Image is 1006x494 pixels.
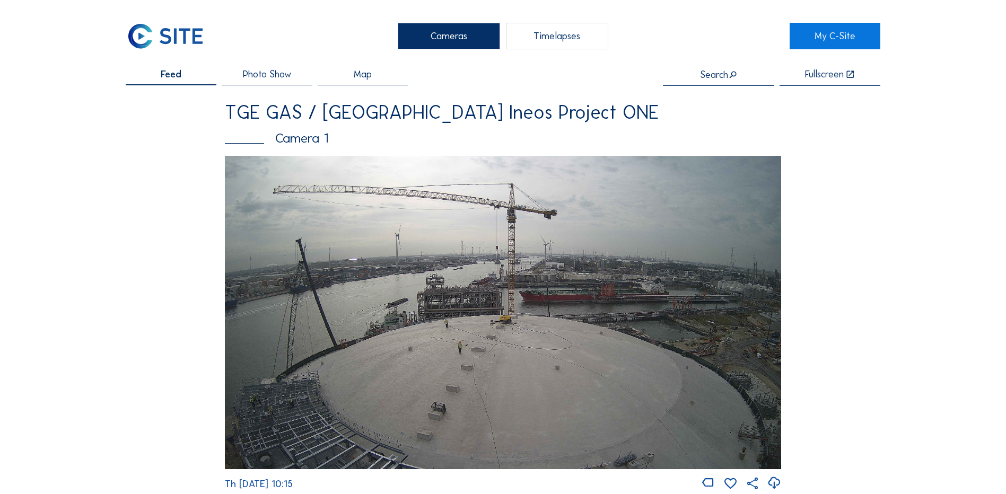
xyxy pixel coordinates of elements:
div: Camera 1 [225,131,781,145]
img: Image [225,156,781,469]
div: Fullscreen [805,69,844,80]
span: Photo Show [243,69,291,79]
div: TGE GAS / [GEOGRAPHIC_DATA] Ineos Project ONE [225,103,781,122]
a: C-SITE Logo [126,23,216,49]
img: C-SITE Logo [126,23,205,49]
span: Map [354,69,372,79]
div: Timelapses [506,23,608,49]
div: Cameras [398,23,500,49]
span: Feed [161,69,181,79]
span: Th [DATE] 10:15 [225,478,293,490]
a: My C-Site [790,23,880,49]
